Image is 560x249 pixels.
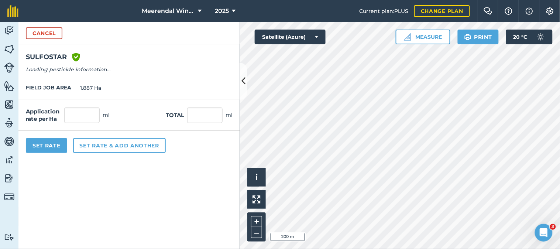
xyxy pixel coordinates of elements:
[506,30,553,44] button: 20 °C
[73,138,166,153] button: Set rate & add another
[4,234,14,241] img: svg+xml;base64,PD94bWwgdmVyc2lvbj0iMS4wIiBlbmNvZGluZz0idXRmLTgiPz4KPCEtLSBHZW5lcmF0b3I6IEFkb2JlIE...
[4,173,14,184] img: svg+xml;base64,PD94bWwgdmVyc2lvbj0iMS4wIiBlbmNvZGluZz0idXRmLTgiPz4KPCEtLSBHZW5lcmF0b3I6IEFkb2JlIE...
[4,117,14,129] img: svg+xml;base64,PD94bWwgdmVyc2lvbj0iMS4wIiBlbmNvZGluZz0idXRmLTgiPz4KPCEtLSBHZW5lcmF0b3I6IEFkb2JlIE...
[4,136,14,147] img: svg+xml;base64,PD94bWwgdmVyc2lvbj0iMS4wIiBlbmNvZGluZz0idXRmLTgiPz4KPCEtLSBHZW5lcmF0b3I6IEFkb2JlIE...
[26,66,110,73] em: Loading pesticide information...
[252,195,261,204] img: Four arrows, one pointing top left, one top right, one bottom right and the last bottom left
[255,30,326,44] button: Satellite (Azure)
[4,99,14,110] img: svg+xml;base64,PHN2ZyB4bWxucz0iaHR0cDovL3d3dy53My5vcmcvMjAwMC9zdmciIHdpZHRoPSI1NiIgaGVpZ2h0PSI2MC...
[533,30,548,44] img: svg+xml;base64,PD94bWwgdmVyc2lvbj0iMS4wIiBlbmNvZGluZz0idXRmLTgiPz4KPCEtLSBHZW5lcmF0b3I6IEFkb2JlIE...
[26,108,61,123] label: Application rate per Ha
[4,25,14,36] img: svg+xml;base64,PD94bWwgdmVyc2lvbj0iMS4wIiBlbmNvZGluZz0idXRmLTgiPz4KPCEtLSBHZW5lcmF0b3I6IEFkb2JlIE...
[396,30,450,44] button: Measure
[26,27,62,39] button: Cancel
[4,192,14,202] img: svg+xml;base64,PD94bWwgdmVyc2lvbj0iMS4wIiBlbmNvZGluZz0idXRmLTgiPz4KPCEtLSBHZW5lcmF0b3I6IEFkb2JlIE...
[458,30,499,44] button: Print
[484,7,492,15] img: Two speech bubbles overlapping with the left bubble in the forefront
[7,5,18,17] img: fieldmargin Logo
[247,168,266,187] button: i
[404,33,411,41] img: Ruler icon
[4,81,14,92] img: svg+xml;base64,PHN2ZyB4bWxucz0iaHR0cDovL3d3dy53My5vcmcvMjAwMC9zdmciIHdpZHRoPSI1NiIgaGVpZ2h0PSI2MC...
[504,7,513,15] img: A question mark icon
[251,216,262,227] button: +
[4,62,14,73] img: svg+xml;base64,PD94bWwgdmVyc2lvbj0iMS4wIiBlbmNvZGluZz0idXRmLTgiPz4KPCEtLSBHZW5lcmF0b3I6IEFkb2JlIE...
[464,33,471,41] img: svg+xml;base64,PHN2ZyB4bWxucz0iaHR0cDovL3d3dy53My5vcmcvMjAwMC9zdmciIHdpZHRoPSIxOSIgaGVpZ2h0PSIyNC...
[215,7,229,16] span: 2025
[359,7,408,15] span: Current plan : PLUS
[535,224,553,242] iframe: Intercom live chat
[513,30,528,44] span: 20 ° C
[142,7,195,16] span: Meerendal Wine Estate
[80,84,101,92] span: 1.887 Ha
[4,154,14,166] img: svg+xml;base64,PD94bWwgdmVyc2lvbj0iMS4wIiBlbmNvZGluZz0idXRmLTgiPz4KPCEtLSBHZW5lcmF0b3I6IEFkb2JlIE...
[226,111,233,119] span: ml
[526,7,533,16] img: svg+xml;base64,PHN2ZyB4bWxucz0iaHR0cDovL3d3dy53My5vcmcvMjAwMC9zdmciIHdpZHRoPSIxNyIgaGVpZ2h0PSIxNy...
[414,5,470,17] a: Change plan
[26,138,67,153] button: Set Rate
[103,111,110,119] span: ml
[255,173,258,182] span: i
[550,224,556,230] span: 3
[26,84,71,92] label: FIELD JOB AREA
[18,44,240,62] h2: SULFOSTAR
[546,7,554,15] img: A cog icon
[166,111,184,120] label: Total
[4,44,14,55] img: svg+xml;base64,PHN2ZyB4bWxucz0iaHR0cDovL3d3dy53My5vcmcvMjAwMC9zdmciIHdpZHRoPSI1NiIgaGVpZ2h0PSI2MC...
[251,227,262,238] button: –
